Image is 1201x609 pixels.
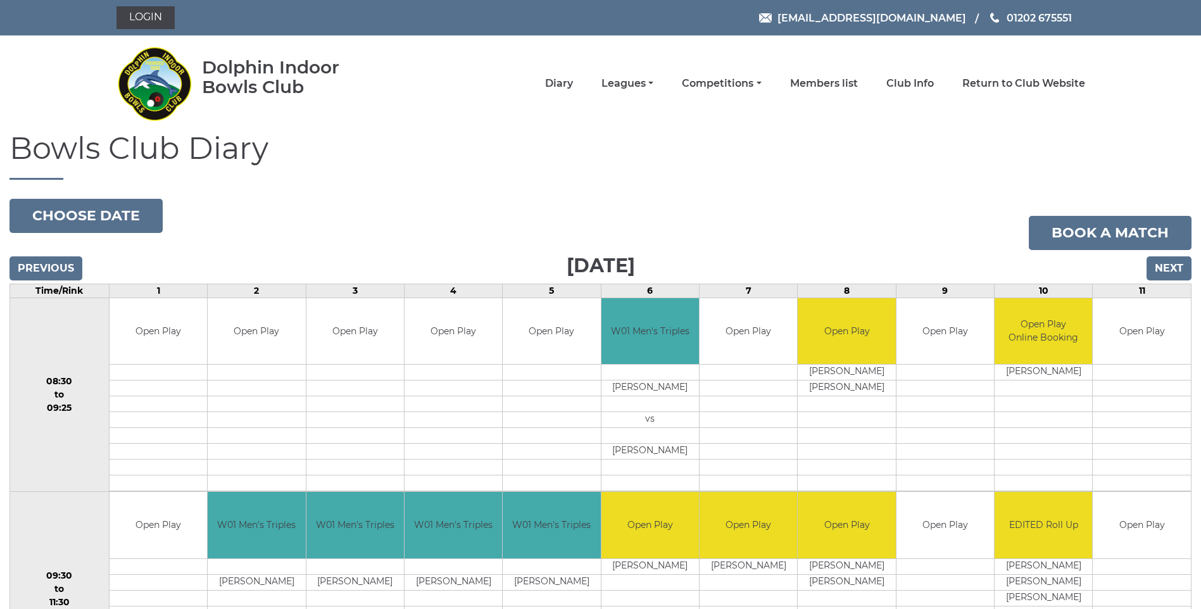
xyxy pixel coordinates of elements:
td: [PERSON_NAME] [601,380,699,396]
td: Open Play [110,298,207,365]
td: [PERSON_NAME] [995,574,1092,590]
td: W01 Men's Triples [405,492,502,558]
td: 4 [404,284,502,298]
td: Open Play [405,298,502,365]
span: [EMAIL_ADDRESS][DOMAIN_NAME] [777,11,966,23]
td: 5 [503,284,601,298]
div: Dolphin Indoor Bowls Club [202,58,380,97]
input: Previous [9,256,82,280]
td: 11 [1093,284,1192,298]
td: [PERSON_NAME] [700,558,797,574]
a: Competitions [682,77,761,91]
td: [PERSON_NAME] [995,558,1092,574]
td: Open Play [700,298,797,365]
img: Email [759,13,772,23]
a: Email [EMAIL_ADDRESS][DOMAIN_NAME] [759,10,966,26]
td: 08:30 to 09:25 [10,298,110,492]
td: [PERSON_NAME] [208,574,305,590]
a: Book a match [1029,216,1192,250]
td: W01 Men's Triples [601,298,699,365]
td: 8 [798,284,896,298]
td: Open Play [306,298,404,365]
td: [PERSON_NAME] [306,574,404,590]
td: [PERSON_NAME] [995,365,1092,380]
td: W01 Men's Triples [208,492,305,558]
td: [PERSON_NAME] [798,380,895,396]
input: Next [1147,256,1192,280]
td: Open Play [110,492,207,558]
td: Open Play [798,298,895,365]
td: [PERSON_NAME] [798,574,895,590]
img: Phone us [990,13,999,23]
td: Open Play [1093,298,1191,365]
span: 01202 675551 [1007,11,1072,23]
td: [PERSON_NAME] [798,365,895,380]
td: 3 [306,284,404,298]
td: Time/Rink [10,284,110,298]
td: vs [601,412,699,428]
td: 9 [896,284,994,298]
img: Dolphin Indoor Bowls Club [116,39,192,128]
td: Open Play [503,298,600,365]
h1: Bowls Club Diary [9,132,1192,180]
td: 10 [995,284,1093,298]
td: [PERSON_NAME] [503,574,600,590]
td: [PERSON_NAME] [995,590,1092,606]
a: Return to Club Website [962,77,1085,91]
td: 6 [601,284,699,298]
td: [PERSON_NAME] [798,558,895,574]
td: 7 [700,284,798,298]
a: Leagues [601,77,653,91]
td: 1 [109,284,207,298]
td: Open Play [601,492,699,558]
td: Open Play Online Booking [995,298,1092,365]
button: Choose date [9,199,163,233]
td: W01 Men's Triples [503,492,600,558]
a: Diary [545,77,573,91]
td: Open Play [700,492,797,558]
td: Open Play [896,492,994,558]
td: Open Play [1093,492,1191,558]
a: Club Info [886,77,934,91]
td: Open Play [896,298,994,365]
td: [PERSON_NAME] [601,558,699,574]
td: Open Play [798,492,895,558]
td: 2 [208,284,306,298]
td: W01 Men's Triples [306,492,404,558]
a: Login [116,6,175,29]
a: Phone us 01202 675551 [988,10,1072,26]
td: [PERSON_NAME] [405,574,502,590]
a: Members list [790,77,858,91]
td: [PERSON_NAME] [601,444,699,460]
td: EDITED Roll Up [995,492,1092,558]
td: Open Play [208,298,305,365]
